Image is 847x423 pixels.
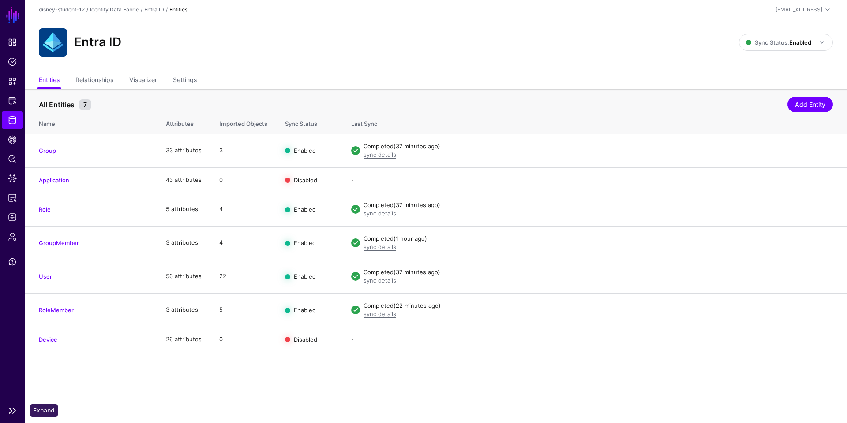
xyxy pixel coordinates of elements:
th: Sync Status [276,111,342,134]
td: 3 [210,134,276,167]
span: Identity Data Fabric [8,116,17,125]
span: Enabled [294,147,316,154]
app-datasources-item-entities-syncstatus: - [351,336,354,343]
th: Name [25,111,157,134]
a: Identity Data Fabric [2,111,23,129]
a: sync details [364,151,396,158]
strong: Entities [169,6,187,13]
a: CAEP Hub [2,131,23,148]
span: Sync Status: [746,39,811,46]
span: Protected Systems [8,96,17,105]
div: / [139,6,144,14]
span: All Entities [37,99,77,110]
td: 4 [210,193,276,226]
a: Role [39,206,51,213]
a: Policy Lens [2,150,23,168]
td: 0 [210,327,276,352]
h2: Entra ID [74,35,121,50]
th: Last Sync [342,111,847,134]
span: Snippets [8,77,17,86]
div: Completed (37 minutes ago) [364,268,833,277]
a: sync details [364,310,396,317]
span: Support [8,257,17,266]
td: 56 attributes [157,260,210,293]
td: 3 attributes [157,226,210,260]
span: CAEP Hub [8,135,17,144]
span: Disabled [294,336,317,343]
th: Imported Objects [210,111,276,134]
td: 43 attributes [157,167,210,193]
span: Enabled [294,206,316,213]
td: 5 attributes [157,193,210,226]
a: Identity Data Fabric [90,6,139,13]
th: Attributes [157,111,210,134]
span: Enabled [294,239,316,246]
a: Settings [173,72,197,89]
strong: Enabled [789,39,811,46]
div: Completed (22 minutes ago) [364,302,833,310]
a: Snippets [2,72,23,90]
td: 3 attributes [157,293,210,327]
a: Dashboard [2,34,23,51]
div: Completed (1 hour ago) [364,234,833,243]
a: Protected Systems [2,92,23,110]
div: Expand [30,404,58,417]
div: [EMAIL_ADDRESS] [776,6,822,14]
a: Entra ID [144,6,164,13]
a: disney-student-12 [39,6,85,13]
a: Application [39,177,69,184]
div: / [164,6,169,14]
span: Enabled [294,306,316,313]
span: Dashboard [8,38,17,47]
span: Policy Lens [8,155,17,163]
img: svg+xml;base64,PHN2ZyB3aWR0aD0iNjQiIGhlaWdodD0iNjQiIHZpZXdCb3g9IjAgMCA2NCA2NCIgZmlsbD0ibm9uZSIgeG... [39,28,67,57]
span: Admin [8,232,17,241]
a: User [39,273,52,280]
td: 33 attributes [157,134,210,167]
td: 22 [210,260,276,293]
span: Enabled [294,273,316,280]
span: Policies [8,57,17,66]
a: Admin [2,228,23,245]
a: Entities [39,72,60,89]
a: Device [39,336,57,343]
a: Data Lens [2,170,23,187]
a: Policies [2,53,23,71]
td: 5 [210,293,276,327]
td: 26 attributes [157,327,210,352]
app-datasources-item-entities-syncstatus: - [351,176,354,183]
div: Completed (37 minutes ago) [364,201,833,210]
a: Visualizer [129,72,157,89]
div: Completed (37 minutes ago) [364,142,833,151]
a: Add Entity [787,97,833,112]
a: GroupMember [39,239,79,246]
td: 4 [210,226,276,260]
a: sync details [364,277,396,284]
a: Access Reporting [2,189,23,207]
a: sync details [364,243,396,250]
a: Relationships [75,72,113,89]
small: 7 [79,99,91,110]
a: SGNL [5,5,20,25]
a: RoleMember [39,306,74,313]
span: Logs [8,213,17,222]
a: sync details [364,210,396,217]
div: / [85,6,90,14]
a: Group [39,147,56,154]
td: 0 [210,167,276,193]
span: Access Reporting [8,193,17,202]
a: Logs [2,208,23,226]
span: Disabled [294,176,317,183]
span: Data Lens [8,174,17,183]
